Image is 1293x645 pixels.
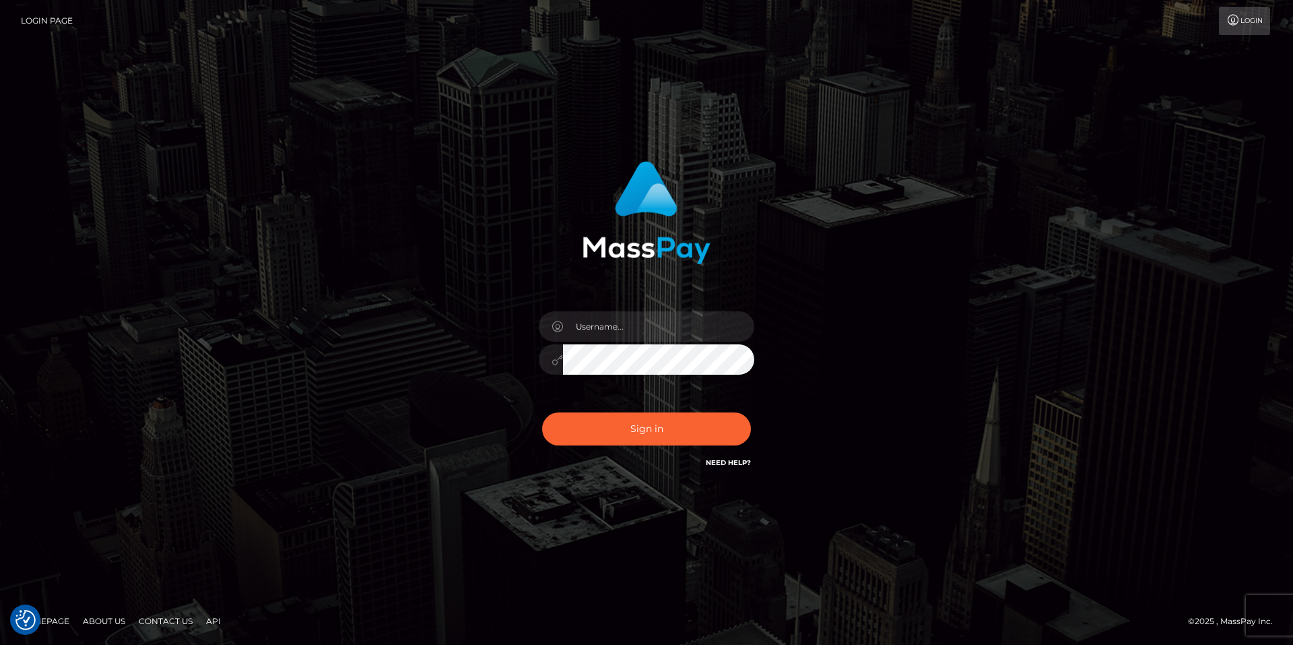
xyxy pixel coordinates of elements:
[77,611,131,632] a: About Us
[133,611,198,632] a: Contact Us
[15,610,36,630] button: Consent Preferences
[563,311,754,342] input: Username...
[706,458,751,467] a: Need Help?
[21,7,73,35] a: Login Page
[201,611,226,632] a: API
[583,161,710,264] img: MassPay Login
[1219,7,1270,35] a: Login
[15,610,36,630] img: Revisit consent button
[1188,614,1283,629] div: © 2025 , MassPay Inc.
[542,412,751,446] button: Sign in
[15,611,75,632] a: Homepage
